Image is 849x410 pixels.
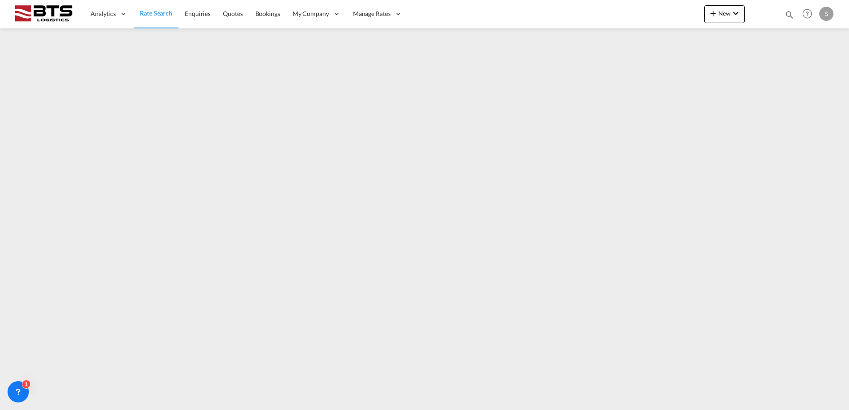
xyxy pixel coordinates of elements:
div: icon-magnify [785,10,794,23]
span: Enquiries [185,10,210,17]
span: Analytics [91,9,116,18]
button: icon-plus 400-fgNewicon-chevron-down [704,5,745,23]
span: Quotes [223,10,242,17]
span: Rate Search [140,9,172,17]
md-icon: icon-chevron-down [730,8,741,19]
span: My Company [293,9,329,18]
span: New [708,10,741,17]
div: Help [800,6,819,22]
img: cdcc71d0be7811ed9adfbf939d2aa0e8.png [13,4,73,24]
div: S [819,7,833,21]
md-icon: icon-plus 400-fg [708,8,718,19]
span: Bookings [255,10,280,17]
md-icon: icon-magnify [785,10,794,20]
span: Help [800,6,815,21]
span: Manage Rates [353,9,391,18]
